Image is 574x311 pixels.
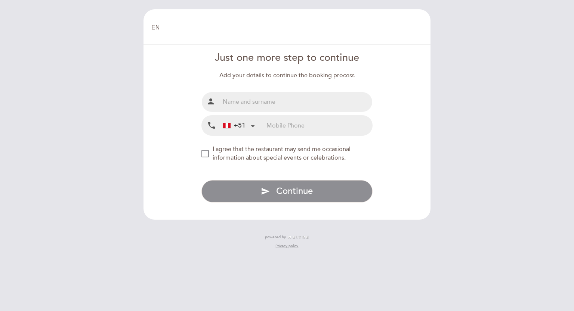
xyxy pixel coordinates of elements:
input: Name and surname [220,92,373,112]
span: I agree that the restaurant may send me occasional information about special events or celebrations. [213,145,351,161]
a: Privacy policy [275,244,298,249]
span: Continue [276,186,313,197]
input: Mobile Phone [266,116,372,135]
a: powered by [265,235,309,240]
div: +51 [223,121,246,131]
i: person [206,97,215,106]
i: send [261,187,270,196]
div: Just one more step to continue [201,51,373,65]
div: Peru (Perú): +51 [220,116,257,135]
span: powered by [265,235,286,240]
md-checkbox: NEW_MODAL_AGREE_RESTAURANT_SEND_OCCASIONAL_INFO [201,145,373,162]
i: local_phone [207,121,216,130]
div: Add your details to continue the booking process [201,71,373,80]
img: MEITRE [288,235,309,239]
button: send Continue [201,180,373,202]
